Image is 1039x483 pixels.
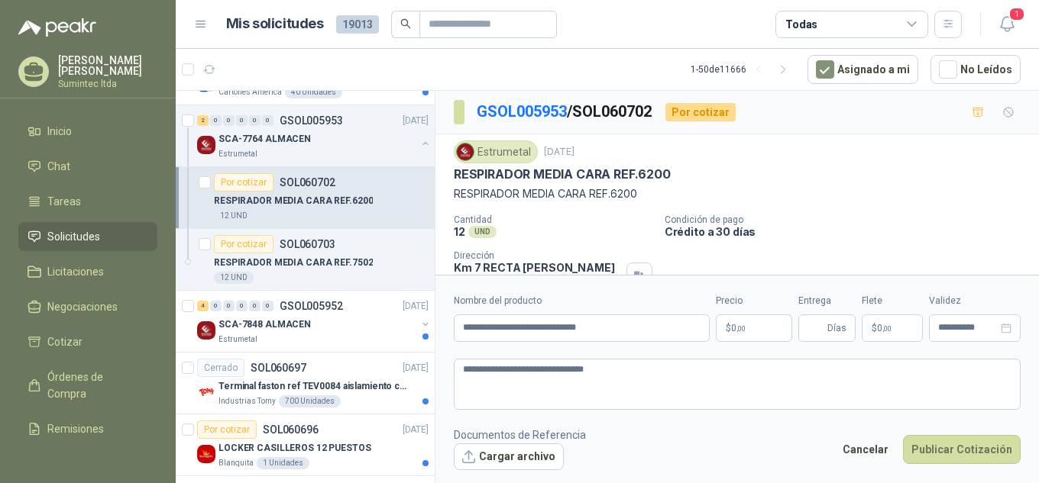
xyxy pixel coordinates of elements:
p: SCA-7764 ALMACEN [218,132,311,147]
div: 0 [262,301,274,311]
p: Km 7 RECTA [PERSON_NAME] CALI Palmira , [PERSON_NAME][GEOGRAPHIC_DATA] [454,261,620,300]
span: Chat [47,158,70,175]
a: GSOL005953 [477,102,567,121]
p: Terminal faston ref TEV0084 aislamiento completo [218,379,409,394]
span: 19013 [336,15,379,34]
p: SOL060697 [251,362,306,373]
span: ,00 [882,324,892,333]
p: Estrumetal [218,333,257,346]
span: Cotizar [47,333,83,350]
p: GSOL005952 [280,301,343,311]
p: Dirección [454,250,620,261]
span: Órdenes de Compra [47,369,143,402]
div: Por cotizar [214,235,274,253]
a: Órdenes de Compra [18,362,157,408]
p: LOCKER CASILLEROS 12 PUESTOS [218,441,371,456]
label: Nombre del producto [454,294,710,308]
label: Precio [716,294,792,308]
p: GSOL005953 [280,115,343,126]
p: [DATE] [544,145,575,159]
div: 0 [210,301,222,311]
a: Licitaciones [18,257,157,286]
label: Flete [862,294,923,308]
p: RESPIRADOR MEDIA CARA REF.6200 [454,185,1021,202]
div: 12 UND [214,210,254,222]
p: Cantidad [454,214,652,225]
span: $ [872,324,877,333]
div: 1 - 50 de 11666 [691,57,795,82]
a: CerradoSOL060697[DATE] Company LogoTerminal faston ref TEV0084 aislamiento completoIndustrias Tom... [176,353,435,414]
button: Cargar archivo [454,443,564,471]
p: [DATE] [403,361,429,375]
a: Remisiones [18,414,157,443]
div: 0 [223,301,235,311]
img: Company Logo [457,143,474,160]
div: 4 [197,301,209,311]
p: [DATE] [403,423,429,437]
span: Negociaciones [47,298,118,315]
p: Sumintec ltda [58,79,157,89]
a: 2 0 0 0 0 0 GSOL005953[DATE] Company LogoSCA-7764 ALMACENEstrumetal [197,111,432,160]
span: ,00 [736,324,746,333]
p: Blanquita [218,457,254,469]
label: Entrega [798,294,856,308]
a: Inicio [18,117,157,146]
p: / SOL060702 [477,100,653,124]
div: 0 [210,115,222,126]
a: Solicitudes [18,222,157,251]
a: Por cotizarSOL060703RESPIRADOR MEDIA CARA REF.750212 UND [176,229,435,291]
p: [DATE] [403,299,429,314]
div: Por cotizar [197,420,257,439]
div: UND [468,226,497,238]
p: RESPIRADOR MEDIA CARA REF.6200 [214,194,373,208]
a: Tareas [18,187,157,216]
p: RESPIRADOR MEDIA CARA REF.6200 [454,166,671,182]
span: Tareas [47,193,81,210]
span: 0 [731,324,746,333]
p: SOL060702 [280,177,335,188]
span: Solicitudes [47,228,100,245]
span: search [400,18,411,29]
div: 0 [236,301,248,311]
p: Crédito a 30 días [665,225,1033,238]
button: Publicar Cotización [903,435,1021,464]
button: Cancelar [834,435,897,464]
a: Cotizar [18,327,157,356]
a: Negociaciones [18,292,157,321]
button: Asignado a mi [808,55,918,84]
a: 4 0 0 0 0 0 GSOL005952[DATE] Company LogoSCA-7848 ALMACENEstrumetal [197,297,432,346]
div: Por cotizar [665,103,736,121]
div: Cerrado [197,359,244,377]
p: Documentos de Referencia [454,427,586,443]
div: Estrumetal [454,140,538,163]
span: Inicio [47,123,72,140]
div: Todas [785,16,817,33]
img: Logo peakr [18,18,96,37]
p: [PERSON_NAME] [PERSON_NAME] [58,55,157,76]
div: 0 [249,301,261,311]
h1: Mis solicitudes [226,13,324,35]
button: No Leídos [931,55,1021,84]
img: Company Logo [197,383,215,401]
span: 1 [1008,7,1025,21]
p: SOL060696 [263,424,319,435]
div: Por cotizar [214,173,274,192]
a: Chat [18,152,157,181]
span: 0 [877,324,892,333]
div: 2 [197,115,209,126]
div: 0 [236,115,248,126]
img: Company Logo [197,321,215,340]
p: Cartones America [218,86,282,98]
button: 1 [993,11,1021,38]
p: $0,00 [716,314,792,342]
a: Por cotizarSOL060696[DATE] Company LogoLOCKER CASILLEROS 12 PUESTOSBlanquita1 Unidades [176,414,435,476]
label: Validez [929,294,1021,308]
div: 0 [223,115,235,126]
span: Licitaciones [47,263,104,280]
p: Estrumetal [218,148,257,160]
p: RESPIRADOR MEDIA CARA REF.7502 [214,256,373,270]
div: 700 Unidades [279,395,341,407]
p: 12 [454,225,465,238]
p: $ 0,00 [862,314,923,342]
div: 12 UND [214,272,254,284]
